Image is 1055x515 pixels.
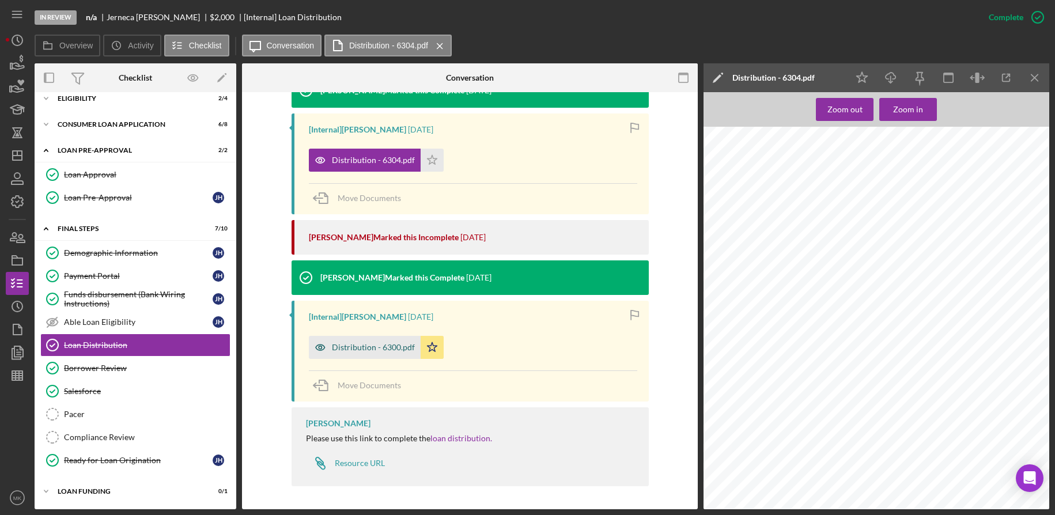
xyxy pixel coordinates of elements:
[40,449,230,472] a: Ready for Loan OriginationJH
[827,98,863,121] div: Zoom out
[349,41,428,50] label: Distribution - 6304.pdf
[40,264,230,287] a: Payment PortalJH
[309,184,413,213] button: Move Documents
[40,426,230,449] a: Compliance Review
[64,387,230,396] div: Salesforce
[466,273,491,282] time: 2025-09-25 21:28
[735,199,797,206] span: close on a step-up loan
[207,147,228,154] div: 2 / 2
[119,73,152,82] div: Checklist
[64,340,230,350] div: Loan Distribution
[335,459,385,468] div: Resource URL
[732,73,815,82] div: Distribution - 6304.pdf
[64,271,213,281] div: Payment Portal
[64,410,230,419] div: Pacer
[164,35,229,56] button: Checklist
[408,312,433,321] time: 2025-09-25 21:28
[735,192,737,199] span: •
[735,266,747,272] span: 14%
[735,147,799,154] span: close on a step-up loan.
[207,95,228,102] div: 2 / 4
[213,316,224,328] div: J H
[735,244,737,251] span: •
[35,35,100,56] button: Overview
[735,177,737,184] span: •
[40,357,230,380] a: Borrower Review
[189,41,222,50] label: Checklist
[64,363,230,373] div: Borrower Review
[320,273,464,282] div: [PERSON_NAME] Marked this Complete
[306,419,370,428] div: [PERSON_NAME]
[738,297,865,303] span: Able BIZ – with borrower disclosure of disability
[267,41,315,50] label: Conversation
[207,121,228,128] div: 6 / 8
[332,343,415,352] div: Distribution - 6300.pdf
[40,310,230,334] a: Able Loan EligibilityJH
[735,297,737,303] span: •
[64,290,213,308] div: Funds disbursement (Bank Wiring Instructions)
[40,334,230,357] a: Loan Distribution
[735,229,747,236] span: 16%
[1016,464,1043,492] div: Open Intercom Messenger
[989,6,1023,29] div: Complete
[103,35,161,56] button: Activity
[35,10,77,25] div: In Review
[735,281,737,287] span: •
[207,225,228,232] div: 7 / 10
[460,233,486,242] time: 2025-09-25 21:28
[899,251,902,257] span: ≤
[408,125,433,134] time: 2025-09-25 21:30
[59,41,93,50] label: Overview
[738,214,867,221] span: Able LIFE - with borrower disclosure of disability
[904,251,988,257] span: 16% on existing JP/GRCC loan
[58,225,199,232] div: FINAL STEPS
[210,12,235,22] span: $2,000
[40,241,230,264] a: Demographic InformationJH
[86,13,97,22] b: n/a
[309,233,459,242] div: [PERSON_NAME] Marked this Incomplete
[40,403,230,426] a: Pacer
[309,149,444,172] button: Distribution - 6304.pdf
[6,486,29,509] button: MK
[735,162,747,169] span: 18%
[324,35,452,56] button: Distribution - 6304.pdf
[107,13,210,22] div: Jerneca [PERSON_NAME]
[244,13,342,22] div: [Internal] Loan Distribution
[306,452,385,475] a: Resource URL
[213,247,224,259] div: J H
[309,371,413,400] button: Move Documents
[64,170,230,179] div: Loan Approval
[306,434,492,443] div: Please use this link to complete the
[207,488,228,495] div: 0 / 1
[446,73,494,82] div: Conversation
[338,380,401,390] span: Move Documents
[879,98,937,121] button: Zoom in
[64,193,213,202] div: Loan Pre-Approval
[738,281,931,287] span: New customers with credit score 695+ with at least two active tradelines
[977,6,1049,29] button: Complete
[64,248,213,257] div: Demographic Information
[58,121,199,128] div: Consumer Loan Application
[40,287,230,310] a: Funds disbursement (Bank Wiring Instructions)JH
[242,35,322,56] button: Conversation
[738,177,849,184] span: New customers with credit score 680-695
[735,214,737,221] span: •
[309,312,406,321] div: [Internal] [PERSON_NAME]
[58,488,199,495] div: Loan Funding
[309,125,406,134] div: [Internal] [PERSON_NAME]
[40,186,230,209] a: Loan Pre-ApprovalJH
[58,147,199,154] div: Loan Pre-Approval
[816,98,874,121] button: Zoom out
[64,456,213,465] div: Ready for Loan Origination
[40,380,230,403] a: Salesforce
[13,495,22,501] text: MK
[735,125,848,131] span: •New customers with credit score 640-679
[128,41,153,50] label: Activity
[213,192,224,203] div: J H
[58,95,199,102] div: Eligibility
[332,156,415,165] div: Distribution - 6304.pdf
[213,455,224,466] div: J H
[893,98,923,121] div: Zoom in
[64,433,230,442] div: Compliance Review
[738,192,1012,199] span: Existing clients with at least twelve months of consecutive on-time payments that are approved fo...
